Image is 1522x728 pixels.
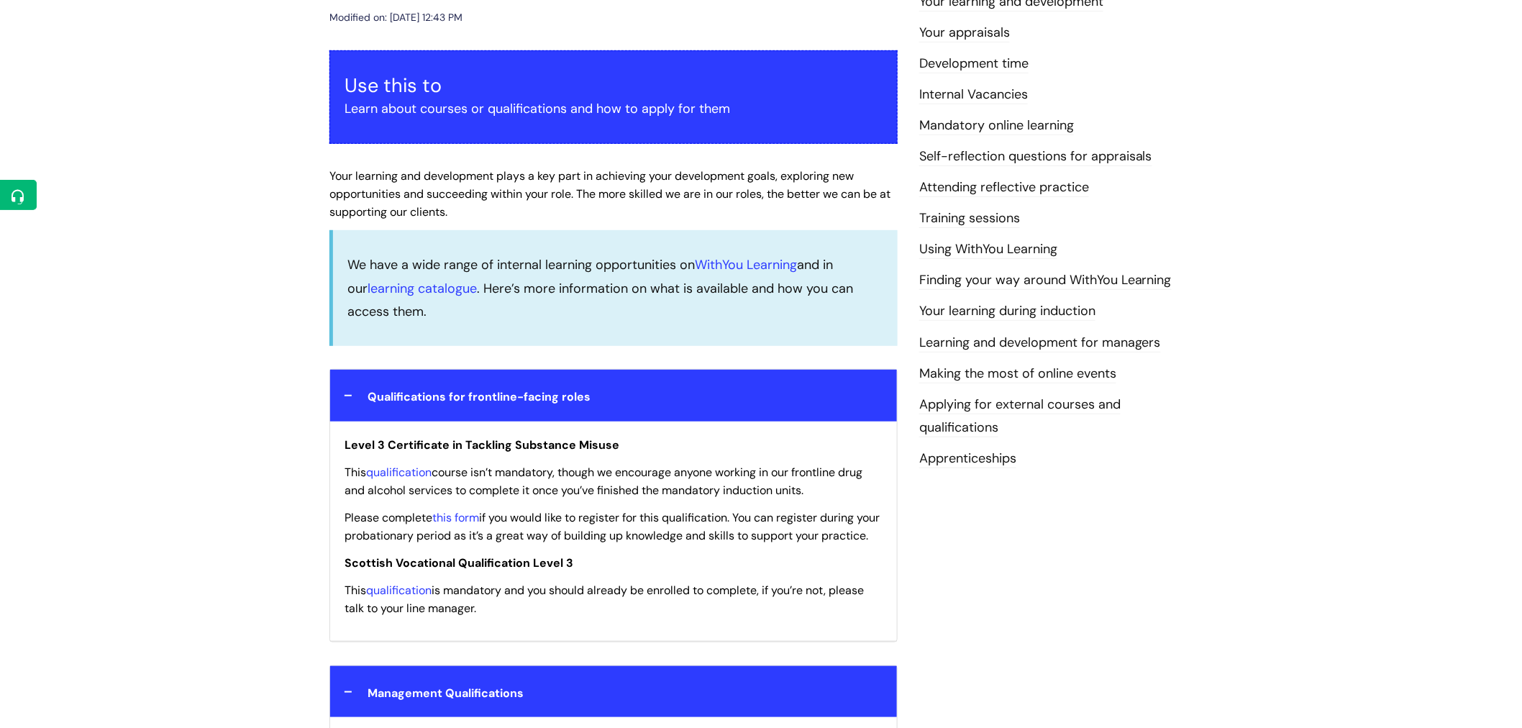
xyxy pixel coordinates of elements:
a: Apprenticeships [919,450,1016,468]
a: Applying for external courses and qualifications [919,396,1121,437]
a: learning catalogue [368,280,477,297]
h3: Use this to [345,74,883,97]
span: Scottish Vocational Qualification Level 3 [345,555,573,570]
a: Mandatory online learning [919,117,1074,135]
a: Your learning during induction [919,302,1095,321]
span: Level 3 Certificate in Tackling Substance Misuse [345,437,619,452]
a: Your appraisals [919,24,1010,42]
p: We have a wide range of internal learning opportunities on and in our . Here’s more information o... [347,253,883,323]
a: Making the most of online events [919,365,1116,383]
p: Learn about courses or qualifications and how to apply for them [345,97,883,120]
a: Attending reflective practice [919,178,1089,197]
span: Please complete if you would like to register for this qualification. You can register during you... [345,510,880,543]
span: Qualifications for frontline-facing roles [368,389,591,404]
a: Using WithYou Learning [919,240,1057,259]
a: Learning and development for managers [919,334,1161,352]
a: this form [432,510,479,525]
a: WithYou Learning [695,256,797,273]
span: Management Qualifications [368,686,524,701]
a: Internal Vacancies [919,86,1028,104]
a: Self-reflection questions for appraisals [919,147,1152,166]
a: Training sessions [919,209,1020,228]
span: Your learning and development plays a key part in achieving your development goals, exploring new... [329,168,890,219]
span: This course isn’t mandatory, though we encourage anyone working in our frontline drug and alcohol... [345,465,862,498]
a: Finding your way around WithYou Learning [919,271,1172,290]
a: Development time [919,55,1029,73]
span: This is mandatory and you should already be enrolled to complete, if you’re not, please talk to y... [345,583,864,616]
a: qualification [366,465,432,480]
div: Modified on: [DATE] 12:43 PM [329,9,462,27]
a: qualification [366,583,432,598]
